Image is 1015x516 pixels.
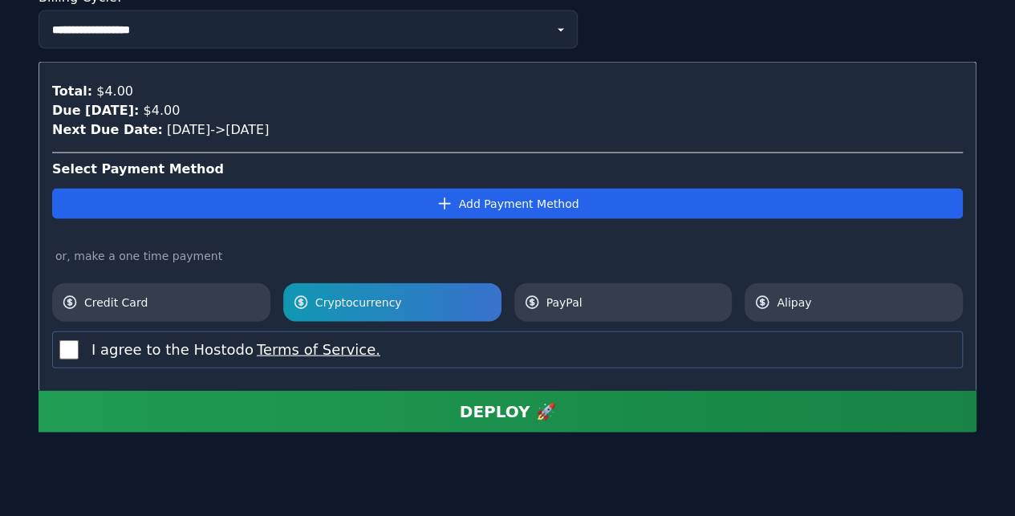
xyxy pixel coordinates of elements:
[92,82,133,101] div: $4.00
[52,189,963,219] button: Add Payment Method
[52,101,139,120] div: Due [DATE]:
[91,339,380,361] label: I agree to the Hostodo
[52,120,963,140] div: [DATE] -> [DATE]
[546,295,723,311] span: PayPal
[52,82,92,101] div: Total:
[52,120,163,140] div: Next Due Date:
[254,341,380,358] a: Terms of Service.
[315,295,492,311] span: Cryptocurrency
[39,391,976,433] button: DEPLOY 🚀
[139,101,180,120] div: $4.00
[460,400,556,423] div: DEPLOY 🚀
[254,339,380,361] button: I agree to the Hostodo
[84,295,261,311] span: Credit Card
[52,160,963,179] div: Select Payment Method
[777,295,953,311] span: Alipay
[52,248,963,264] div: or, make a one time payment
